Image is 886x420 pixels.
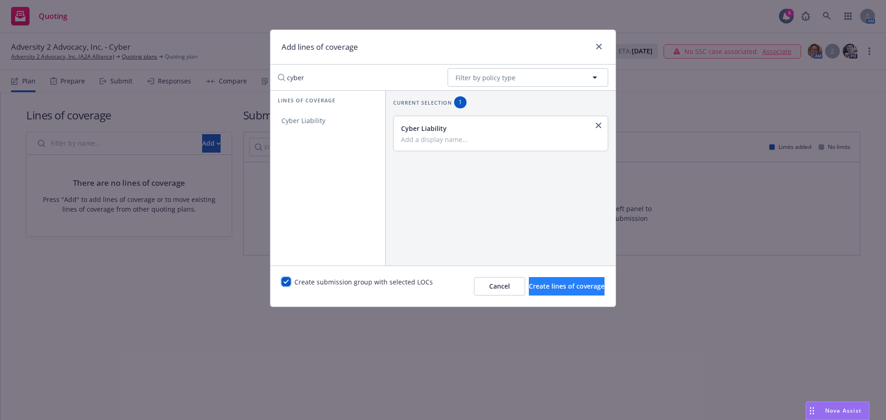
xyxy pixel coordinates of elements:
input: Add a display name... [401,135,599,143]
span: Lines of coverage [278,96,335,104]
span: Create lines of coverage [529,282,605,290]
span: Cancel [489,282,510,290]
span: Filter by policy type [455,73,515,83]
span: Nova Assist [825,407,862,414]
div: Drag to move [806,402,818,420]
a: close [593,120,604,131]
button: Create lines of coverage [529,277,605,296]
span: 1 [458,98,463,106]
a: close [593,41,605,52]
span: Create submission group with selected LOCs [294,277,433,296]
button: Nova Assist [806,402,869,420]
span: Current selection [393,99,452,106]
input: Search lines of coverage... [272,68,440,87]
button: Cancel [474,277,525,296]
h1: Add lines of coverage [281,41,358,53]
span: Cyber Liability [270,116,336,125]
button: Filter by policy type [448,68,608,87]
div: Cyber Liability [401,124,599,133]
